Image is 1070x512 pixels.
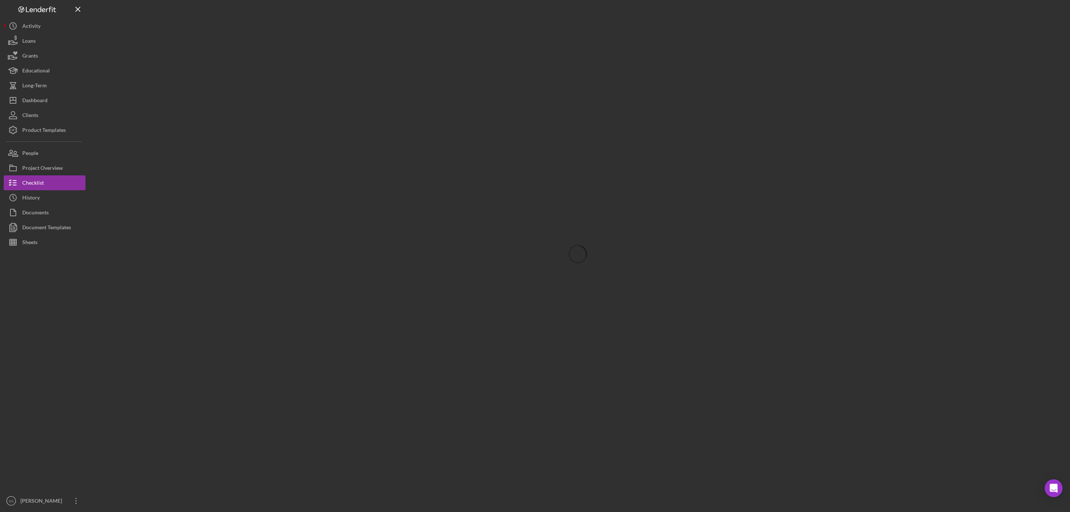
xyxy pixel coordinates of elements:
button: Documents [4,205,85,220]
button: Activity [4,19,85,33]
div: Product Templates [22,123,66,139]
div: Project Overview [22,161,63,177]
div: Long-Term [22,78,47,95]
div: History [22,190,40,207]
button: People [4,146,85,161]
div: Documents [22,205,49,222]
button: Grants [4,48,85,63]
div: People [22,146,38,162]
div: [PERSON_NAME] [19,493,67,510]
button: Checklist [4,175,85,190]
div: Clients [22,108,38,124]
button: Clients [4,108,85,123]
div: Document Templates [22,220,71,237]
button: History [4,190,85,205]
button: Loans [4,33,85,48]
div: Loans [22,33,36,50]
div: Educational [22,63,50,80]
div: Activity [22,19,40,35]
button: Sheets [4,235,85,250]
button: Document Templates [4,220,85,235]
div: Dashboard [22,93,48,110]
div: Open Intercom Messenger [1045,479,1063,497]
div: Grants [22,48,38,65]
button: Educational [4,63,85,78]
button: SS[PERSON_NAME] [4,493,85,508]
button: Dashboard [4,93,85,108]
button: Long-Term [4,78,85,93]
div: Checklist [22,175,44,192]
button: Project Overview [4,161,85,175]
div: Sheets [22,235,38,252]
text: SS [9,499,14,503]
button: Product Templates [4,123,85,137]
